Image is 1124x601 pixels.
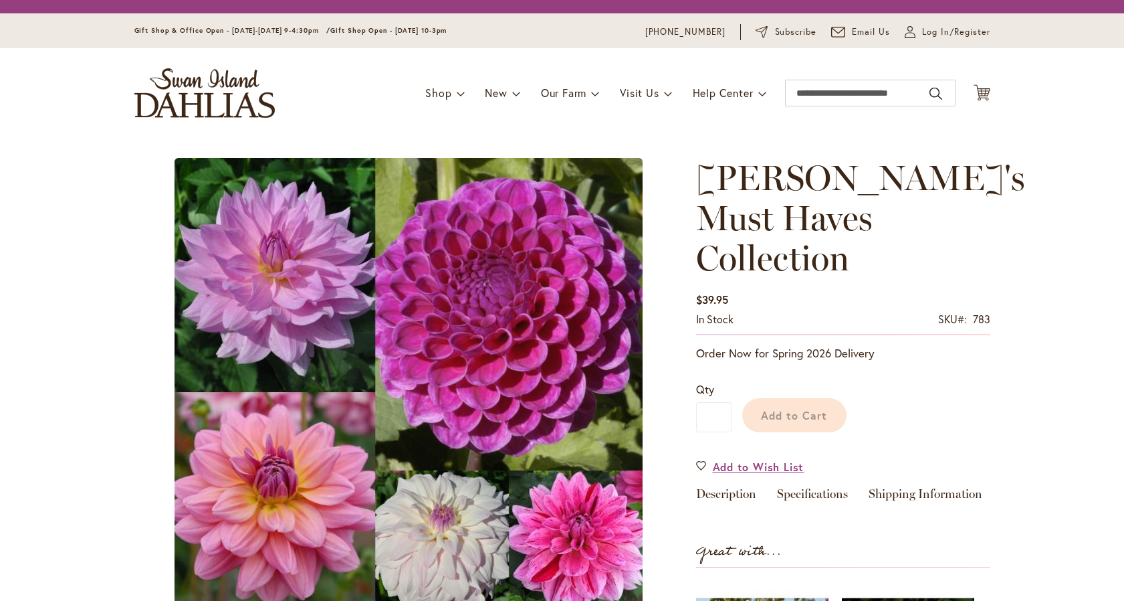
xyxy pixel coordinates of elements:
span: Add to Wish List [713,459,804,475]
div: 783 [973,312,990,327]
a: Shipping Information [869,488,982,507]
span: Subscribe [775,25,817,39]
span: In stock [696,312,734,326]
p: Order Now for Spring 2026 Delivery [696,345,990,361]
span: Visit Us [620,86,659,100]
span: Our Farm [541,86,586,100]
button: Search [929,83,941,104]
a: store logo [134,68,275,118]
a: Subscribe [756,25,816,39]
strong: SKU [938,312,967,326]
a: Log In/Register [905,25,990,39]
div: Detailed Product Info [696,488,990,507]
span: Qty [696,382,714,396]
a: [PHONE_NUMBER] [645,25,726,39]
strong: Great with... [696,541,782,563]
a: Email Us [831,25,890,39]
span: Gift Shop & Office Open - [DATE]-[DATE] 9-4:30pm / [134,26,331,35]
span: $39.95 [696,292,728,307]
a: Add to Wish List [696,459,804,475]
span: New [485,86,507,100]
span: [PERSON_NAME]'s Must Haves Collection [696,157,1025,279]
span: Log In/Register [922,25,990,39]
a: Description [696,488,756,507]
span: Gift Shop Open - [DATE] 10-3pm [330,26,447,35]
div: Availability [696,312,734,327]
a: Specifications [777,488,848,507]
span: Help Center [693,86,754,100]
span: Shop [425,86,451,100]
span: Email Us [852,25,890,39]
